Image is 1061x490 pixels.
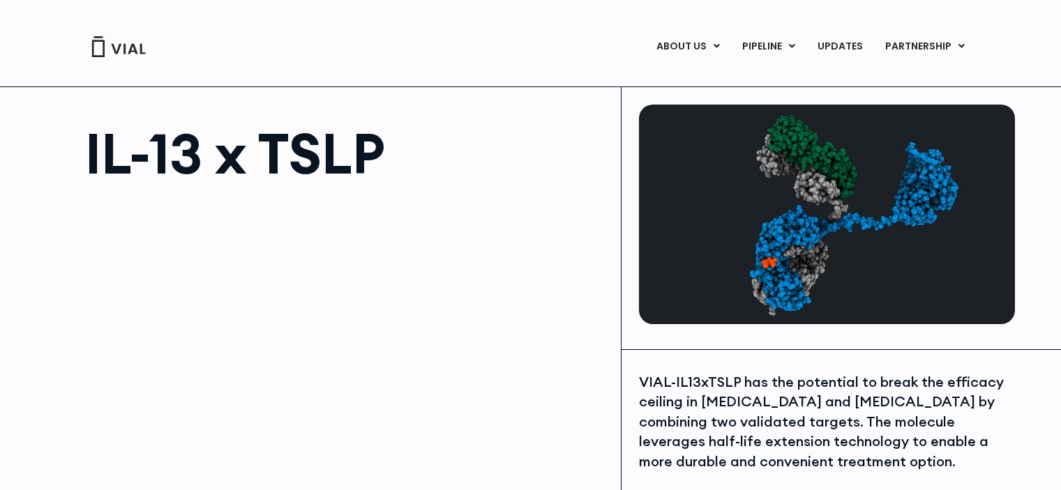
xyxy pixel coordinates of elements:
[645,35,730,59] a: ABOUT USMenu Toggle
[639,372,1011,472] div: VIAL-IL13xTSLP has the potential to break the efficacy ceiling in [MEDICAL_DATA] and [MEDICAL_DAT...
[731,35,806,59] a: PIPELINEMenu Toggle
[85,125,608,181] h1: IL-13 x TSLP
[91,36,146,57] img: Vial Logo
[806,35,873,59] a: UPDATES
[874,35,976,59] a: PARTNERSHIPMenu Toggle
